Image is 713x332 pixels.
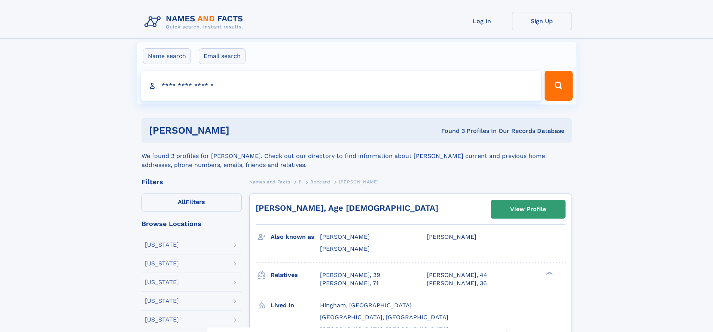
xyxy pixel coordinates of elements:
[256,203,438,213] a: [PERSON_NAME], Age [DEMOGRAPHIC_DATA]
[141,179,242,185] div: Filters
[320,271,380,279] a: [PERSON_NAME], 39
[199,48,246,64] label: Email search
[141,194,242,211] label: Filters
[145,261,179,266] div: [US_STATE]
[145,298,179,304] div: [US_STATE]
[320,302,412,309] span: Hingham, [GEOGRAPHIC_DATA]
[271,299,320,312] h3: Lived in
[299,177,302,186] a: B
[149,126,335,135] h1: [PERSON_NAME]
[299,179,302,185] span: B
[271,231,320,243] h3: Also known as
[335,127,564,135] div: Found 3 Profiles In Our Records Database
[320,314,448,321] span: [GEOGRAPHIC_DATA], [GEOGRAPHIC_DATA]
[320,233,370,240] span: [PERSON_NAME]
[145,279,179,285] div: [US_STATE]
[178,198,186,205] span: All
[141,220,242,227] div: Browse Locations
[145,317,179,323] div: [US_STATE]
[141,143,572,170] div: We found 3 profiles for [PERSON_NAME]. Check out our directory to find information about [PERSON_...
[510,201,546,218] div: View Profile
[249,177,290,186] a: Names and Facts
[512,12,572,30] a: Sign Up
[320,245,370,252] span: [PERSON_NAME]
[320,279,378,287] a: [PERSON_NAME], 71
[491,200,565,218] a: View Profile
[427,233,476,240] span: [PERSON_NAME]
[427,271,487,279] a: [PERSON_NAME], 44
[427,279,487,287] a: [PERSON_NAME], 36
[544,271,553,275] div: ❯
[145,242,179,248] div: [US_STATE]
[339,179,379,185] span: [PERSON_NAME]
[310,179,330,185] span: Boccard
[271,269,320,281] h3: Relatives
[141,12,249,32] img: Logo Names and Facts
[452,12,512,30] a: Log In
[141,71,542,101] input: search input
[143,48,191,64] label: Name search
[310,177,330,186] a: Boccard
[545,71,572,101] button: Search Button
